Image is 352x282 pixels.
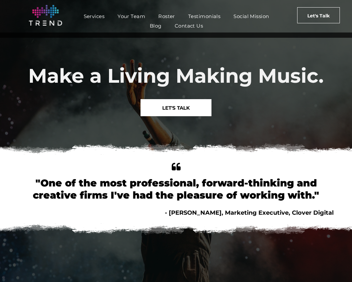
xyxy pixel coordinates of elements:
a: LET'S TALK [141,99,211,116]
span: LET'S TALK [162,99,190,116]
a: Roster [152,11,182,21]
a: Contact Us [168,21,210,31]
font: "One of the most professional, forward-thinking and creative firms I've had the pleasure of worki... [33,177,319,201]
iframe: Chat Widget [319,250,352,282]
img: logo [29,5,62,26]
span: - [PERSON_NAME], Marketing Executive, Clover Digital [165,209,334,216]
a: Social Mission [227,11,275,21]
span: Make a Living Making Music. [28,64,324,88]
a: Let's Talk [297,7,340,23]
a: Blog [143,21,168,31]
span: Let's Talk [307,8,330,24]
a: Your Team [111,11,152,21]
a: Testimonials [182,11,227,21]
a: Services [77,11,111,21]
